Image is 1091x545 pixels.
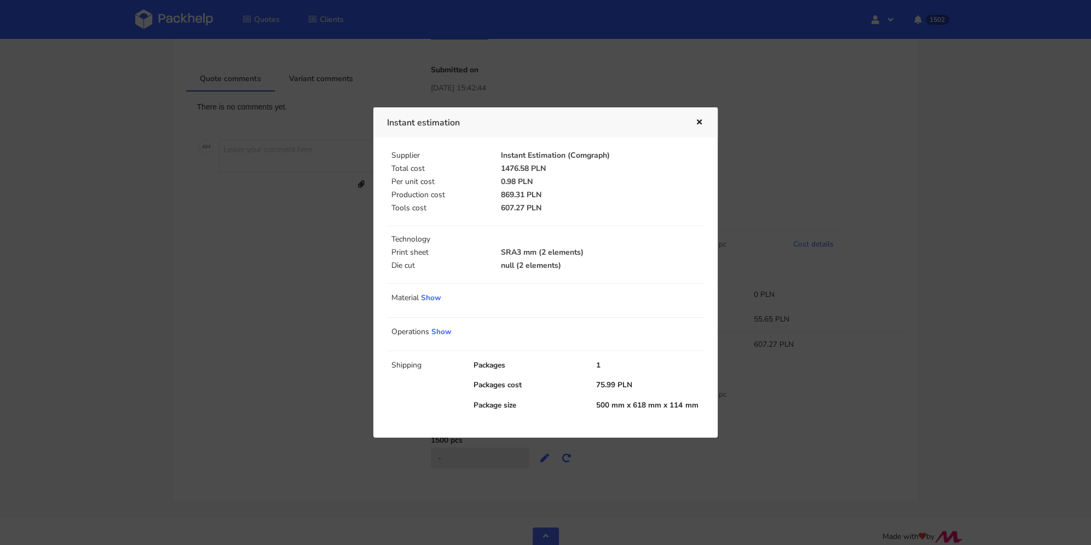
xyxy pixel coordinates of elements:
p: SRA3 mm (2 elements) [501,248,704,257]
p: Print sheet [391,248,488,257]
p: Supplier [391,151,488,160]
a: Show [431,326,452,337]
p: Technology [391,235,706,244]
p: Total cost [391,164,488,173]
div: 75.99 PLN [588,380,712,391]
p: 0.98 PLN [501,177,704,186]
p: Tools cost [391,204,488,213]
div: Packages [466,360,589,371]
h3: Instant estimation [387,115,679,130]
p: 607.27 PLN [501,204,704,213]
div: Package size [466,400,589,411]
p: Die cut [391,261,488,270]
p: Instant Estimation (Comgraph) [501,151,704,160]
a: Show [421,292,441,303]
p: null (2 elements) [501,261,704,270]
span: Shipping [391,360,422,370]
p: Production cost [391,191,488,199]
div: 500 mm x 618 mm x 114 mm [588,400,712,411]
p: 1476.58 PLN [501,164,704,173]
span: Operations [391,326,429,337]
span: Material [391,292,419,303]
div: 1 [588,360,712,371]
div: Packages cost [466,380,589,391]
p: 869.31 PLN [501,191,704,199]
p: Per unit cost [391,177,488,186]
